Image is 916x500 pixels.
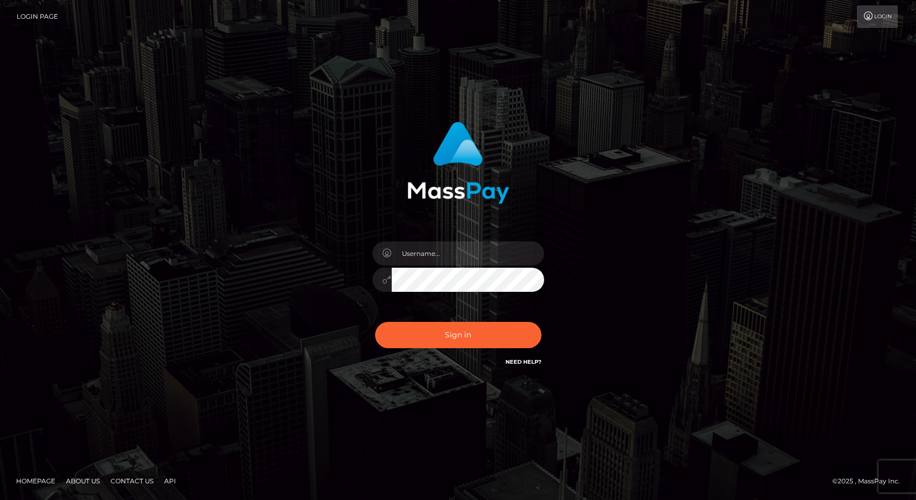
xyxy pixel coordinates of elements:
[12,473,60,489] a: Homepage
[375,322,541,348] button: Sign in
[17,5,58,28] a: Login Page
[62,473,104,489] a: About Us
[857,5,898,28] a: Login
[407,122,509,204] img: MassPay Login
[505,358,541,365] a: Need Help?
[832,475,908,487] div: © 2025 , MassPay Inc.
[160,473,180,489] a: API
[392,241,544,266] input: Username...
[106,473,158,489] a: Contact Us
